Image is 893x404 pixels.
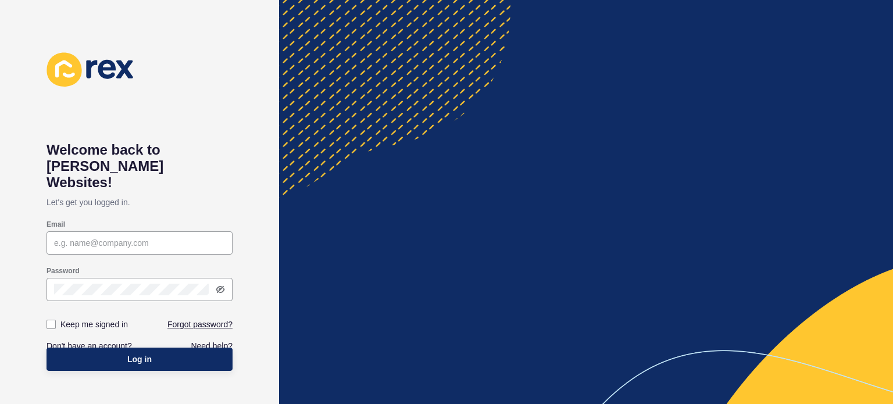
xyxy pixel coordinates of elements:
p: Let's get you logged in. [47,191,233,214]
span: Log in [127,353,152,365]
a: Forgot password? [167,319,233,330]
button: Log in [47,348,233,371]
label: Password [47,266,80,276]
label: Email [47,220,65,229]
input: e.g. name@company.com [54,237,225,249]
h1: Welcome back to [PERSON_NAME] Websites! [47,142,233,191]
a: Need help? [191,340,233,352]
label: Keep me signed in [60,319,128,330]
a: Don't have an account? [47,340,132,352]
